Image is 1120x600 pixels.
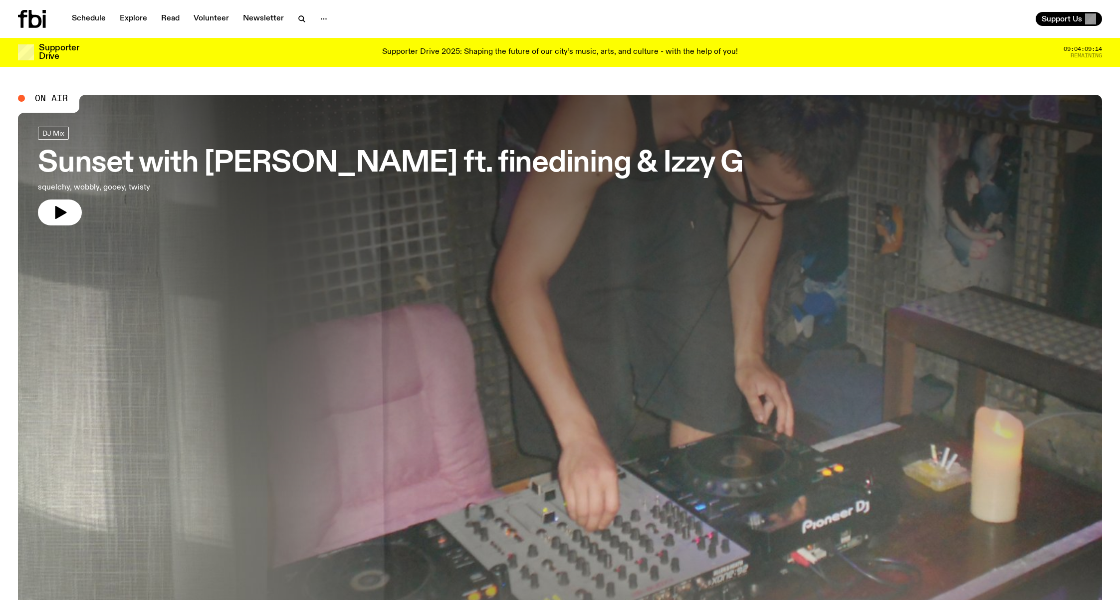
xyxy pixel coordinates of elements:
[38,182,293,194] p: squelchy, wobbly, gooey, twisty
[1071,53,1102,58] span: Remaining
[155,12,186,26] a: Read
[42,129,64,137] span: DJ Mix
[38,127,69,140] a: DJ Mix
[1064,46,1102,52] span: 09:04:09:14
[38,150,743,178] h3: Sunset with [PERSON_NAME] ft. finedining & Izzy G
[39,44,79,61] h3: Supporter Drive
[35,94,68,103] span: On Air
[66,12,112,26] a: Schedule
[1042,14,1082,23] span: Support Us
[38,127,743,225] a: Sunset with [PERSON_NAME] ft. finedining & Izzy Gsquelchy, wobbly, gooey, twisty
[1036,12,1102,26] button: Support Us
[237,12,290,26] a: Newsletter
[188,12,235,26] a: Volunteer
[114,12,153,26] a: Explore
[382,48,738,57] p: Supporter Drive 2025: Shaping the future of our city’s music, arts, and culture - with the help o...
